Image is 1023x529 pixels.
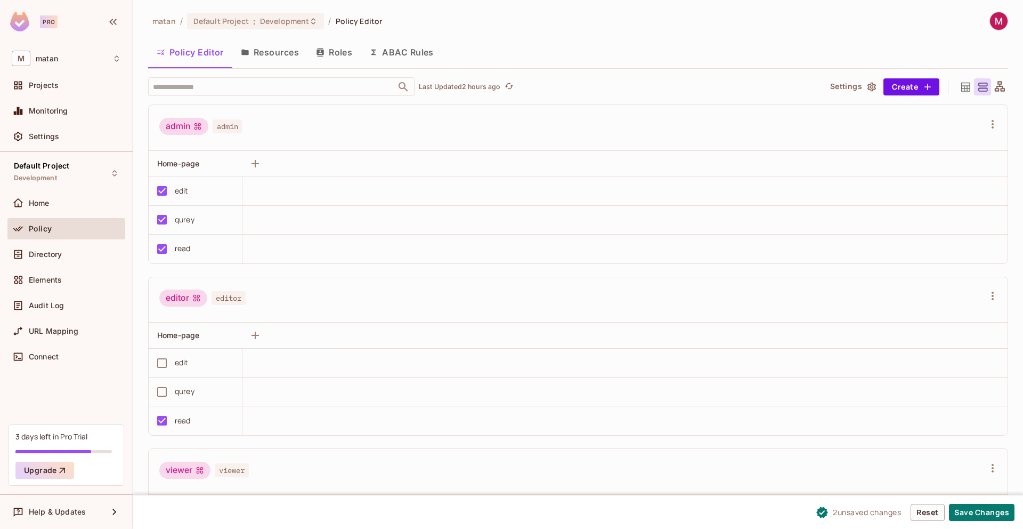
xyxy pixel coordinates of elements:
[29,132,59,141] span: Settings
[253,17,256,26] span: :
[232,39,307,66] button: Resources
[10,12,29,31] img: SReyMgAAAABJRU5ErkJggg==
[505,82,514,92] span: refresh
[15,431,87,442] div: 3 days left in Pro Trial
[500,81,515,93] span: Refresh is not available in edit mode.
[419,83,500,91] p: Last Updated 2 hours ago
[29,250,62,259] span: Directory
[29,327,78,335] span: URL Mapping
[29,81,59,90] span: Projects
[175,185,189,197] div: edit
[175,357,189,368] div: edit
[29,508,86,516] span: Help & Updates
[883,78,939,95] button: Create
[175,386,194,397] div: qurey
[36,54,58,63] span: Workspace: matan
[175,243,191,254] div: read
[15,462,74,479] button: Upgrade
[12,51,30,66] span: M
[949,504,1014,521] button: Save Changes
[152,16,176,26] span: the active workspace
[29,199,50,207] span: Home
[260,16,309,26] span: Development
[502,81,515,93] button: refresh
[40,15,58,28] div: Pro
[833,507,901,518] span: 2 unsaved change s
[336,16,383,26] span: Policy Editor
[361,39,442,66] button: ABAC Rules
[29,107,68,115] span: Monitoring
[328,16,331,26] li: /
[29,352,59,361] span: Connect
[307,39,361,66] button: Roles
[990,12,1008,30] img: Matan Benjio
[159,462,210,479] div: viewer
[396,79,411,94] button: Open
[29,276,62,284] span: Elements
[157,331,199,340] span: Home-page
[29,225,52,233] span: Policy
[14,174,57,182] span: Development
[159,290,207,307] div: editor
[193,16,249,26] span: Default Project
[911,504,945,521] button: Reset
[213,119,242,133] span: admin
[175,415,191,427] div: read
[159,118,208,135] div: admin
[175,214,194,226] div: qurey
[14,162,69,170] span: Default Project
[157,159,199,168] span: Home-page
[180,16,183,26] li: /
[148,39,232,66] button: Policy Editor
[212,291,246,305] span: editor
[215,463,249,477] span: viewer
[826,78,879,95] button: Settings
[29,301,64,310] span: Audit Log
